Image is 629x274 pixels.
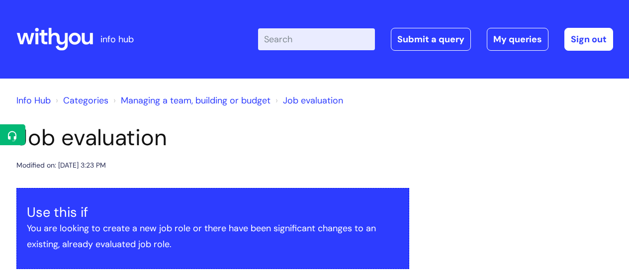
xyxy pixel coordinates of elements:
[258,28,375,50] input: Search
[27,220,399,253] p: You are looking to create a new job role or there have been significant changes to an existing, a...
[27,204,399,220] h3: Use this if
[16,94,51,106] a: Info Hub
[391,28,471,51] a: Submit a query
[53,92,108,108] li: Solution home
[16,124,409,151] h1: Job evaluation
[111,92,270,108] li: Managing a team, building or budget
[564,28,613,51] a: Sign out
[63,94,108,106] a: Categories
[273,92,343,108] li: Job evaluation
[283,94,343,106] a: Job evaluation
[487,28,548,51] a: My queries
[121,94,270,106] a: Managing a team, building or budget
[100,31,134,47] p: info hub
[16,159,106,172] div: Modified on: [DATE] 3:23 PM
[258,28,613,51] div: | -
